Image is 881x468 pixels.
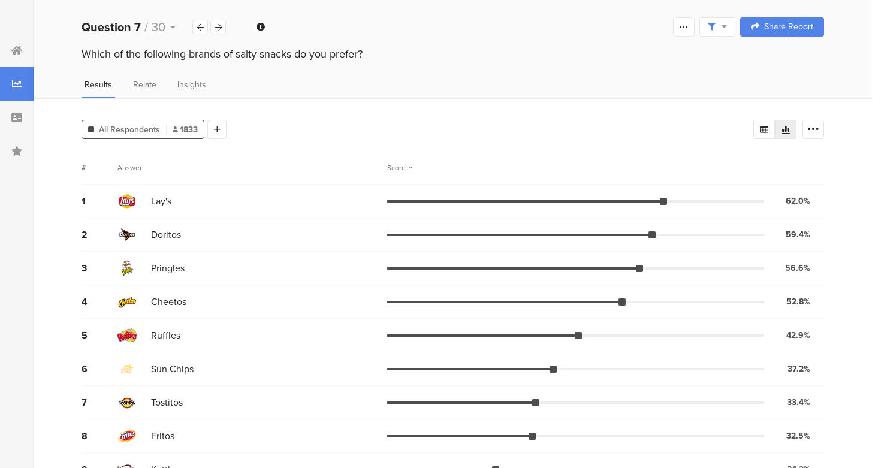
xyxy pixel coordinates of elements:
span: 30 [152,18,165,36]
div: Score [387,162,412,173]
span: Relate [133,78,156,91]
span: 1833 [173,123,198,136]
div: 8 [82,429,117,443]
span: Fritos [151,429,174,443]
div: # [82,162,117,173]
div: 1 [82,194,117,208]
div: 7 [82,395,117,409]
div: Which of the following brands of salty snacks do you prefer? [82,46,824,62]
img: d3718dnoaommpf.cloudfront.net%2Fitem%2F0e74efcd418749bd082d.png [117,225,137,244]
span: Cheetos [151,295,186,309]
span: Lay's [151,194,171,208]
span: Tostitos [151,395,183,409]
div: 3 [82,261,117,275]
div: Answer [117,162,142,173]
div: 2 [82,228,117,241]
div: 6 [82,362,117,376]
span: Insights [177,78,206,91]
span: Results [85,78,112,91]
div: 32.5% [786,430,810,442]
div: 37.2% [788,363,810,375]
div: 42.9% [786,329,810,342]
img: d3718dnoaommpf.cloudfront.net%2Fitem%2F63f4f1cc1ce82d43c46c.png [117,259,137,278]
div: 56.6% [785,262,810,274]
img: d3718dnoaommpf.cloudfront.net%2Fitem%2F21f9a268f682ed16891a.png [117,427,137,446]
img: d3718dnoaommpf.cloudfront.net%2Fitem%2F4b97de38fa74b891da9c.png [117,326,137,345]
div: 52.8% [786,295,810,308]
span: Sun Chips [151,362,194,376]
span: Share Report [764,23,813,31]
img: d3718dnoaommpf.cloudfront.net%2Fitem%2F23554f0b511cbcd438c7.png [117,393,137,412]
div: 59.4% [786,228,810,241]
span: / [144,18,148,36]
span: All Respondents [99,123,160,136]
div: 4 [82,295,117,309]
img: d3718dnoaommpf.cloudfront.net%2Fitem%2F06da664bdc0ea56fc782.png [117,360,137,379]
img: d3718dnoaommpf.cloudfront.net%2Fitem%2Fc2f6a35aed3dfb1956d0.png [117,192,137,211]
span: Doritos [151,228,181,241]
div: 62.0% [786,195,810,207]
div: 5 [82,328,117,342]
span: Pringles [151,261,185,275]
span: Ruffles [151,328,180,342]
b: Question 7 [82,18,141,36]
div: 33.4% [787,396,810,409]
img: d3718dnoaommpf.cloudfront.net%2Fitem%2Fce136e4c9bae80a80f4f.png [117,292,137,312]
